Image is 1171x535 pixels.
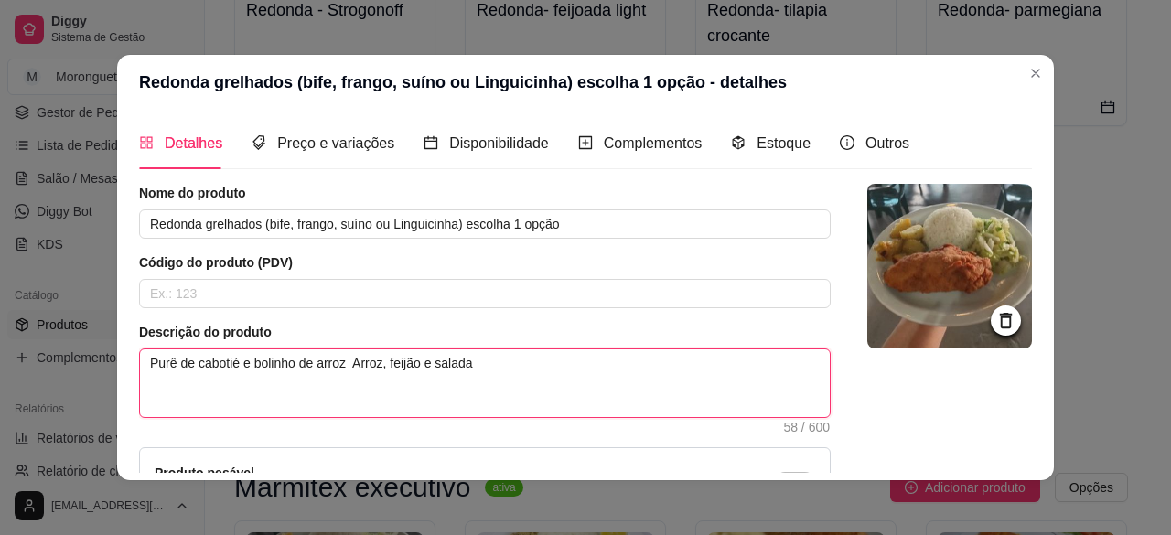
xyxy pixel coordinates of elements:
span: calendar [424,135,438,150]
article: Nome do produto [139,184,831,202]
span: code-sandbox [731,135,746,150]
input: Ex.: Hamburguer de costela [139,209,831,239]
span: Disponibilidade [449,135,549,151]
span: Preço e variações [277,135,394,151]
article: Código do produto (PDV) [139,253,831,272]
label: Produto pesável [155,465,254,480]
img: logo da loja [867,184,1032,348]
article: Descrição do produto [139,323,831,341]
button: Close [1021,59,1050,88]
span: appstore [139,135,154,150]
textarea: Purê de cabotié e bolinho de arroz Arroz, feijão e salada [140,349,830,417]
span: Estoque [757,135,811,151]
span: tags [252,135,266,150]
input: Ex.: 123 [139,279,831,308]
span: Outros [865,135,909,151]
header: Redonda grelhados (bife, frango, suíno ou Linguicinha) escolha 1 opção - detalhes [117,55,1054,110]
span: plus-square [578,135,593,150]
span: info-circle [840,135,854,150]
span: Detalhes [165,135,222,151]
span: Complementos [604,135,703,151]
